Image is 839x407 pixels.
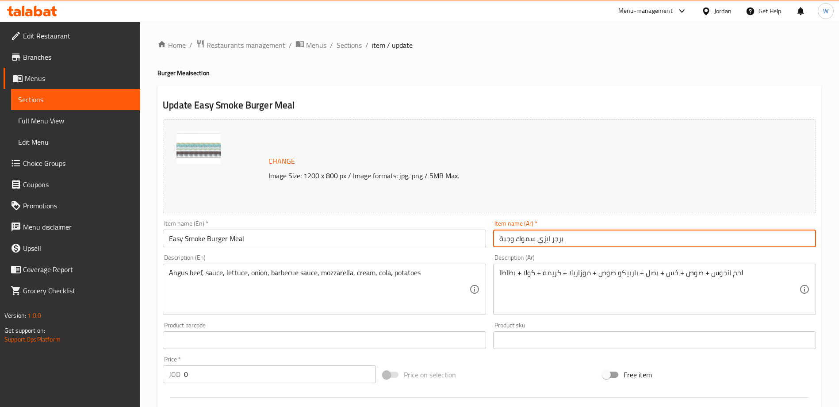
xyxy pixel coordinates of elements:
span: Branches [23,52,133,62]
a: Choice Groups [4,153,140,174]
input: Enter name Ar [493,230,816,247]
a: Upsell [4,238,140,259]
span: Promotions [23,200,133,211]
a: Menus [295,39,326,51]
span: Coverage Report [23,264,133,275]
h4: Burger Meal section [157,69,821,77]
p: Image Size: 1200 x 800 px / Image formats: jpg, png / 5MB Max. [265,170,734,181]
a: Menu disclaimer [4,216,140,238]
textarea: لحم انجوس + صوص + خس + بصل + باربيكو صوص + موزاريلا + كريمه + كولا + بطاطا [499,269,799,311]
a: Coupons [4,174,140,195]
span: Choice Groups [23,158,133,169]
img: %D9%88%D8%AC%D8%A8%D8%A9_%D8%A7%D9%8A%D8%B2%D9%8A_%D8%B3%D9%86%D8%A7%D9%83638950036963765994.png [176,133,221,177]
span: Change [268,155,295,168]
span: item / update [372,40,413,50]
li: / [365,40,368,50]
input: Please enter price [184,365,376,383]
input: Please enter product barcode [163,331,486,349]
span: Price on selection [404,369,456,380]
input: Please enter product sku [493,331,816,349]
p: JOD [169,369,180,380]
span: W [823,6,828,16]
span: Edit Menu [18,137,133,147]
button: Change [265,152,299,170]
a: Home [157,40,186,50]
li: / [189,40,192,50]
span: Free item [624,369,652,380]
span: Full Menu View [18,115,133,126]
a: Sections [337,40,362,50]
div: Menu-management [618,6,673,16]
nav: breadcrumb [157,39,821,51]
span: Sections [18,94,133,105]
a: Grocery Checklist [4,280,140,301]
span: Menus [25,73,133,84]
span: Menu disclaimer [23,222,133,232]
span: Menus [306,40,326,50]
a: Edit Restaurant [4,25,140,46]
a: Sections [11,89,140,110]
span: Coupons [23,179,133,190]
span: Upsell [23,243,133,253]
textarea: Angus beef, sauce, lettuce, onion, barbecue sauce, mozzarella, cream, cola, potatoes [169,269,469,311]
a: Branches [4,46,140,68]
span: 1.0.0 [27,310,41,321]
a: Promotions [4,195,140,216]
span: Grocery Checklist [23,285,133,296]
a: Edit Menu [11,131,140,153]
a: Menus [4,68,140,89]
span: Edit Restaurant [23,31,133,41]
li: / [289,40,292,50]
a: Full Menu View [11,110,140,131]
a: Coverage Report [4,259,140,280]
span: Version: [4,310,26,321]
span: Get support on: [4,325,45,336]
h2: Update Easy Smoke Burger Meal [163,99,816,112]
a: Restaurants management [196,39,285,51]
div: Jordan [714,6,732,16]
span: Restaurants management [207,40,285,50]
a: Support.OpsPlatform [4,334,61,345]
input: Enter name En [163,230,486,247]
li: / [330,40,333,50]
